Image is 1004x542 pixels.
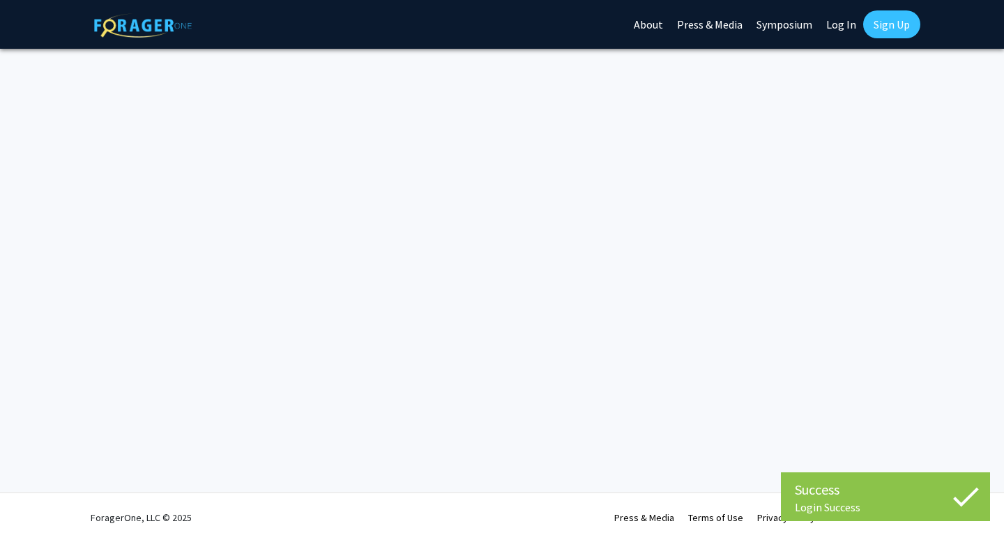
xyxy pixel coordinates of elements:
a: Terms of Use [688,511,743,524]
a: Press & Media [614,511,674,524]
img: ForagerOne Logo [94,13,192,38]
div: ForagerOne, LLC © 2025 [91,493,192,542]
div: Login Success [795,500,976,514]
a: Privacy Policy [757,511,815,524]
div: Success [795,479,976,500]
a: Sign Up [863,10,920,38]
